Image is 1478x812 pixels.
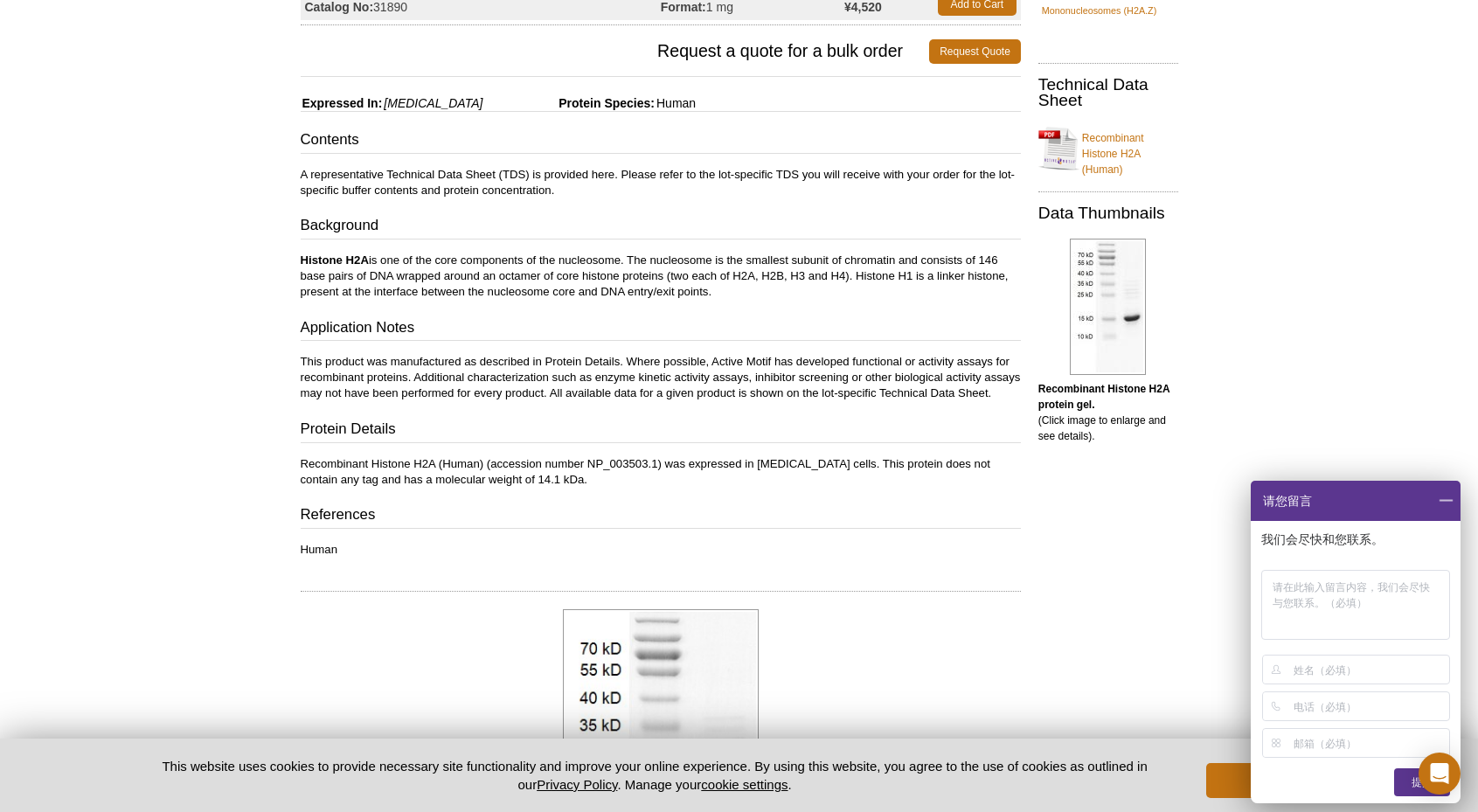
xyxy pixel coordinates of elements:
div: Open Intercom Messenger [1419,753,1461,795]
img: Recombinant Histone H2A protein gel. [1070,239,1146,375]
p: (Click image to enlarge and see details). [1038,381,1178,444]
p: This website uses cookies to provide necessary site functionality and improve your online experie... [132,757,1178,794]
input: 邮箱（必填） [1294,729,1447,757]
h3: Protein Details [301,419,1021,443]
h3: Contents [301,129,1021,154]
p: is one of the core components of the nucleosome. The nucleosome is the smallest subunit of chroma... [301,253,1021,300]
button: Got it! [1206,763,1346,798]
a: Recombinant Histone H2A (Human) [1038,120,1178,177]
a: Request Quote [929,39,1021,64]
span: Expressed In: [301,96,383,110]
p: 我们会尽快和您联系。 [1261,531,1454,547]
h3: References [301,504,1021,529]
p: This product was manufactured as described in Protein Details. Where possible, Active Motif has d... [301,354,1021,401]
i: [MEDICAL_DATA] [384,96,482,110]
div: 提交 [1394,768,1450,796]
h3: Background [301,215,1021,239]
a: Privacy Policy [537,777,617,792]
b: Recombinant Histone H2A protein gel. [1038,383,1169,411]
strong: Histone H2A [301,253,369,267]
input: 姓名（必填） [1294,656,1447,684]
p: A representative Technical Data Sheet (TDS) is provided here. Please refer to the lot-specific TD... [301,167,1021,198]
span: Request a quote for a bulk order [301,39,930,64]
span: Human [655,96,696,110]
span: 请您留言 [1261,481,1312,521]
button: cookie settings [701,777,788,792]
h2: Technical Data Sheet [1038,77,1178,108]
span: Protein Species: [486,96,655,110]
input: 电话（必填） [1294,692,1447,720]
p: Human [301,542,1021,558]
h2: Data Thumbnails [1038,205,1178,221]
h3: Application Notes [301,317,1021,342]
p: Recombinant Histone H2A (Human) (accession number NP_003503.1) was expressed in [MEDICAL_DATA] ce... [301,456,1021,488]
